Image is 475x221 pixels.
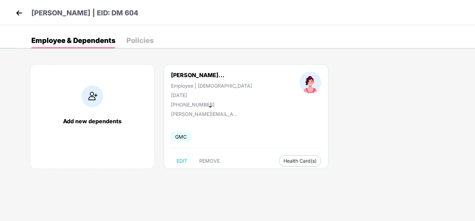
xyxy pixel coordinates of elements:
div: Add new dependents [37,118,147,125]
span: GMC [171,132,191,142]
div: Policies [126,37,154,44]
div: [PERSON_NAME][EMAIL_ADDRESS][PERSON_NAME][DOMAIN_NAME] [171,111,241,117]
div: [DATE] [171,92,252,98]
img: back [14,8,24,18]
div: Employee | [DEMOGRAPHIC_DATA] [171,83,252,89]
span: Health Card(s) [283,159,317,163]
div: [PERSON_NAME]... [171,72,225,79]
div: [PHONE_NUMBER] [171,102,252,108]
img: profileImage [299,72,321,93]
button: Health Card(s) [279,155,321,167]
span: REMOVE [199,158,220,164]
button: REMOVE [194,155,225,167]
img: addIcon [81,86,103,107]
span: EDIT [177,158,187,164]
p: [PERSON_NAME] | EID: DM 604 [31,8,138,19]
div: Employee & Dependents [31,37,115,44]
button: EDIT [171,155,193,167]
